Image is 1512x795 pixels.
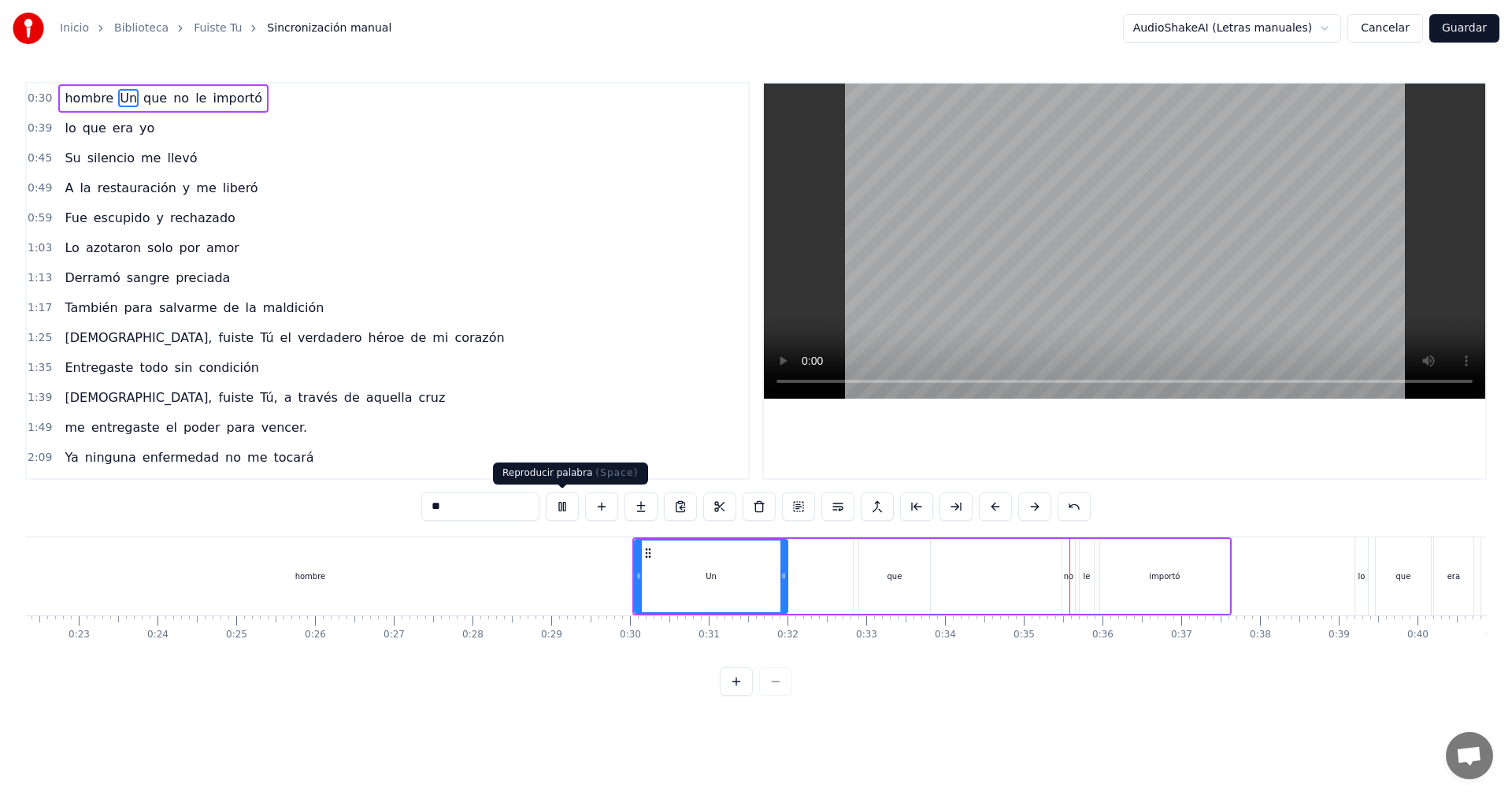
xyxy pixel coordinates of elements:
[28,240,52,256] span: 1:03
[13,13,44,44] img: youka
[224,418,256,437] span: para
[28,150,52,166] span: 0:45
[856,629,877,641] div: 0:33
[181,179,191,197] span: y
[172,89,191,107] span: no
[205,239,241,257] span: amor
[595,467,638,478] span: ( Space )
[1395,570,1410,582] div: que
[1347,14,1423,43] button: Cancelar
[194,89,208,107] span: le
[935,629,956,641] div: 0:34
[96,179,178,197] span: restauración
[69,629,90,641] div: 0:23
[1250,629,1271,641] div: 0:38
[258,329,275,347] span: Tú
[1149,570,1180,582] div: importó
[28,300,52,316] span: 1:17
[63,89,115,107] span: hombre
[541,629,562,641] div: 0:29
[28,91,52,106] span: 0:30
[1171,629,1192,641] div: 0:37
[296,329,364,347] span: verdadero
[114,20,169,36] a: Biblioteca
[305,629,326,641] div: 0:26
[28,390,52,406] span: 1:39
[92,209,152,227] span: escupido
[63,358,135,377] span: Entregaste
[620,629,641,641] div: 0:30
[453,329,506,347] span: corazón
[177,239,202,257] span: por
[78,179,92,197] span: la
[118,89,139,107] span: Un
[28,360,52,376] span: 1:35
[706,570,717,582] div: Un
[217,388,255,407] span: fuiste
[699,629,720,641] div: 0:31
[63,149,82,167] span: Su
[295,570,326,582] div: hombre
[63,119,77,137] span: lo
[142,89,169,107] span: que
[244,299,258,317] span: la
[84,239,143,257] span: azotaron
[365,388,414,407] span: aquella
[81,119,108,137] span: que
[260,418,309,437] span: vencer.
[887,570,902,582] div: que
[1407,629,1429,641] div: 0:40
[28,450,52,466] span: 2:09
[154,209,165,227] span: y
[246,448,269,466] span: me
[139,149,162,167] span: me
[90,418,161,437] span: entregaste
[83,448,138,466] span: ninguna
[63,329,213,347] span: [DEMOGRAPHIC_DATA],
[1358,570,1365,582] div: lo
[63,448,80,466] span: Ya
[146,239,174,257] span: solo
[28,210,52,226] span: 0:59
[1092,629,1114,641] div: 0:36
[272,448,315,466] span: tocará
[28,270,52,286] span: 1:13
[63,418,86,437] span: me
[63,269,121,287] span: Derramó
[417,388,447,407] span: cruz
[172,358,194,377] span: sin
[141,448,220,466] span: enfermedad
[63,209,88,227] span: Fue
[28,420,52,436] span: 1:49
[28,121,52,136] span: 0:39
[1486,629,1507,641] div: 0:41
[147,629,169,641] div: 0:24
[1447,570,1460,582] div: era
[63,179,75,197] span: A
[1446,732,1493,779] div: Open chat
[222,299,241,317] span: de
[409,329,428,347] span: de
[217,329,255,347] span: fuiste
[283,388,294,407] span: a
[384,629,405,641] div: 0:27
[1083,570,1090,582] div: le
[123,299,154,317] span: para
[431,329,450,347] span: mi
[165,149,198,167] span: llevó
[221,179,260,197] span: liberó
[343,388,361,407] span: de
[1429,14,1499,43] button: Guardar
[224,448,243,466] span: no
[297,388,339,407] span: través
[777,629,799,641] div: 0:32
[63,239,80,257] span: Lo
[493,463,648,485] div: Reproducir palabra
[1014,629,1035,641] div: 0:35
[462,629,484,641] div: 0:28
[63,299,119,317] span: También
[1064,570,1073,582] div: no
[267,20,391,36] span: Sincronización manual
[169,209,237,227] span: rechazado
[138,119,156,137] span: yo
